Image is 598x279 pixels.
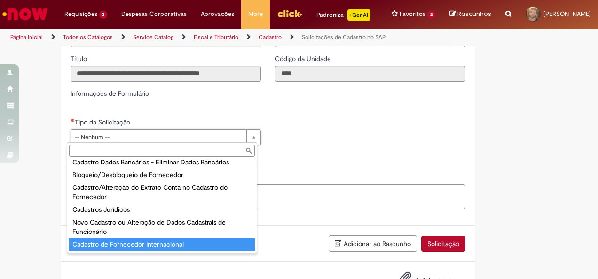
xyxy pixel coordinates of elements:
ul: Tipo da Solicitação [67,159,257,253]
div: Bloqueio/Desbloqueio de Fornecedor [69,169,255,181]
div: Cadastro/Alteração do Extrato Conta no Cadastro do Fornecedor [69,181,255,203]
div: Cadastro Dados Bancários - Eliminar Dados Bancários [69,156,255,169]
div: Cadastros Jurídicos [69,203,255,216]
div: Cadastro de Fornecedor Internacional [69,238,255,251]
div: Novo Cadastro ou Alteração de Dados Cadastrais de Funcionário [69,216,255,238]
